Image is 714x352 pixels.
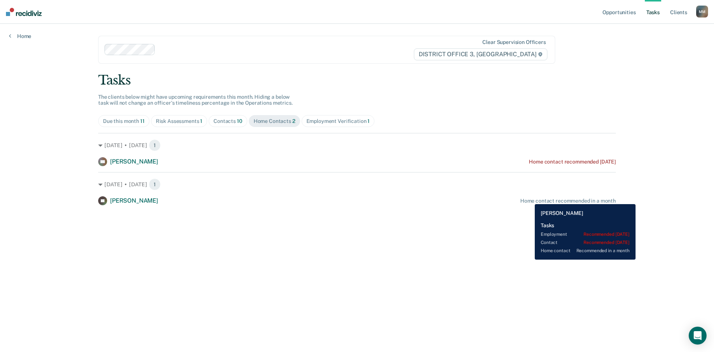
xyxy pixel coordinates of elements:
[696,6,708,18] div: M M
[213,118,242,124] div: Contacts
[98,178,616,190] div: [DATE] • [DATE] 1
[9,33,31,39] a: Home
[110,197,158,204] span: [PERSON_NAME]
[367,118,370,124] span: 1
[306,118,370,124] div: Employment Verification
[696,6,708,18] button: MM
[98,139,616,151] div: [DATE] • [DATE] 1
[292,118,295,124] span: 2
[200,118,202,124] span: 1
[237,118,242,124] span: 10
[140,118,145,124] span: 11
[529,159,616,165] div: Home contact recommended [DATE]
[110,158,158,165] span: [PERSON_NAME]
[149,139,161,151] span: 1
[520,198,616,204] div: Home contact recommended in a month
[156,118,203,124] div: Risk Assessments
[98,73,616,88] div: Tasks
[482,39,546,45] div: Clear supervision officers
[6,8,42,16] img: Recidiviz
[254,118,295,124] div: Home Contacts
[103,118,145,124] div: Due this month
[689,327,707,345] div: Open Intercom Messenger
[414,48,547,60] span: DISTRICT OFFICE 3, [GEOGRAPHIC_DATA]
[98,94,293,106] span: The clients below might have upcoming requirements this month. Hiding a below task will not chang...
[149,178,161,190] span: 1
